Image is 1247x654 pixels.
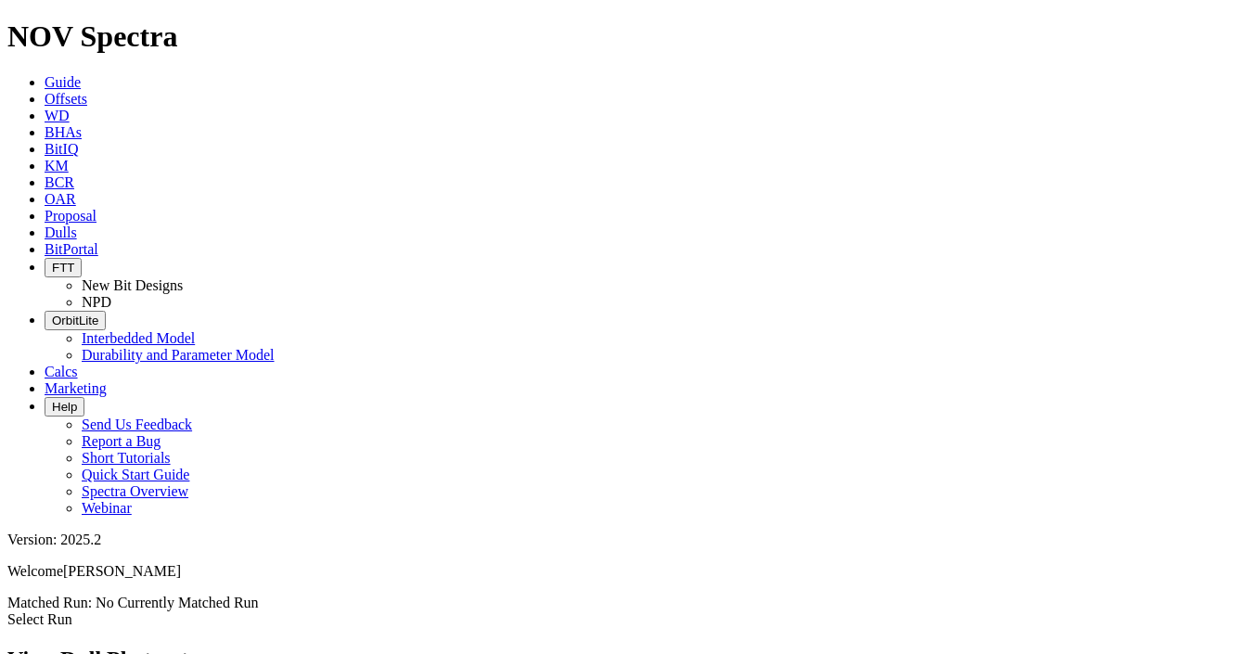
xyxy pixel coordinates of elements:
[45,241,98,257] a: BitPortal
[45,311,106,330] button: OrbitLite
[45,174,74,190] a: BCR
[82,500,132,516] a: Webinar
[45,141,78,157] a: BitIQ
[96,595,259,610] span: No Currently Matched Run
[45,158,69,173] a: KM
[82,330,195,346] a: Interbedded Model
[45,380,107,396] a: Marketing
[7,595,92,610] span: Matched Run:
[82,277,183,293] a: New Bit Designs
[45,108,70,123] a: WD
[52,261,74,275] span: FTT
[82,450,171,466] a: Short Tutorials
[82,347,275,363] a: Durability and Parameter Model
[82,294,111,310] a: NPD
[7,532,1240,548] div: Version: 2025.2
[82,433,161,449] a: Report a Bug
[45,74,81,90] a: Guide
[82,467,189,482] a: Quick Start Guide
[45,224,77,240] a: Dulls
[82,417,192,432] a: Send Us Feedback
[52,314,98,327] span: OrbitLite
[7,19,1240,54] h1: NOV Spectra
[52,400,77,414] span: Help
[7,611,72,627] a: Select Run
[45,397,84,417] button: Help
[45,191,76,207] a: OAR
[7,563,1240,580] p: Welcome
[45,208,96,224] a: Proposal
[45,258,82,277] button: FTT
[45,124,82,140] a: BHAs
[82,483,188,499] a: Spectra Overview
[45,91,87,107] a: Offsets
[63,563,181,579] span: [PERSON_NAME]
[45,364,78,379] a: Calcs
